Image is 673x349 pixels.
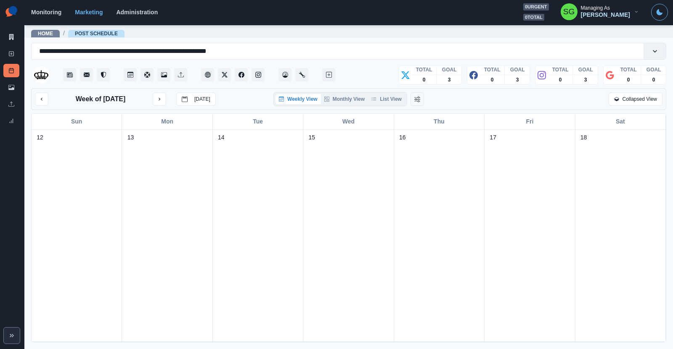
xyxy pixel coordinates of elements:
[581,5,610,11] div: Managing As
[38,31,53,37] a: Home
[295,68,309,81] button: Administration
[140,68,154,81] button: Content Pool
[516,76,519,84] p: 3
[3,114,19,128] a: Review Summary
[578,66,593,73] p: GOAL
[523,14,544,21] span: 0 total
[321,94,368,104] button: Monthly View
[442,66,457,73] p: GOAL
[153,92,166,106] button: next month
[252,68,265,81] button: Instagram
[523,3,549,10] span: 0 urgent
[652,76,655,84] p: 0
[75,9,103,16] a: Marketing
[552,66,569,73] p: TOTAL
[581,11,630,18] div: [PERSON_NAME]
[176,92,216,106] button: go to today
[276,94,321,104] button: Weekly View
[423,76,426,84] p: 0
[554,3,646,20] button: Managing As[PERSON_NAME]
[201,68,215,81] button: Client Website
[563,2,575,22] div: Sarah Gleason
[97,68,110,81] button: Reviews
[3,64,19,77] a: Post Schedule
[35,92,48,106] button: previous month
[63,29,65,38] span: /
[3,47,19,60] a: New Post
[411,92,424,106] button: Change View Order
[485,114,575,129] div: Fri
[80,68,93,81] button: Messages
[218,68,231,81] button: Twitter
[308,133,315,142] p: 15
[116,9,158,16] a: Administration
[647,66,661,73] p: GOAL
[609,92,663,106] button: Collapsed View
[63,68,77,81] button: Stream
[3,81,19,94] a: Media Library
[484,66,501,73] p: TOTAL
[127,133,134,142] p: 13
[322,68,336,81] button: Create New Post
[584,76,587,84] p: 3
[37,133,43,142] p: 12
[627,76,630,84] p: 0
[122,114,212,129] div: Mon
[491,76,494,84] p: 0
[580,133,587,142] p: 18
[510,66,525,73] p: GOAL
[32,114,122,129] div: Sun
[75,31,118,37] a: Post Schedule
[31,29,125,38] nav: breadcrumb
[157,68,171,81] button: Media Library
[76,94,126,104] p: Week of [DATE]
[3,327,20,344] button: Expand
[303,114,394,129] div: Wed
[278,68,292,81] button: Dashboard
[620,66,637,73] p: TOTAL
[235,68,248,81] button: Facebook
[416,66,432,73] p: TOTAL
[399,133,406,142] p: 16
[213,114,303,129] div: Tue
[651,4,668,21] button: Toggle Mode
[368,94,405,104] button: List View
[575,114,666,129] div: Sat
[218,133,225,142] p: 14
[194,96,210,102] p: [DATE]
[33,66,50,83] img: 1070392576457169
[3,30,19,44] a: Marketing Summary
[559,76,562,84] p: 0
[490,133,496,142] p: 17
[31,9,61,16] a: Monitoring
[174,68,188,81] button: Uploads
[124,68,137,81] button: Post Schedule
[3,97,19,111] a: Uploads
[448,76,451,84] p: 3
[394,114,485,129] div: Thu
